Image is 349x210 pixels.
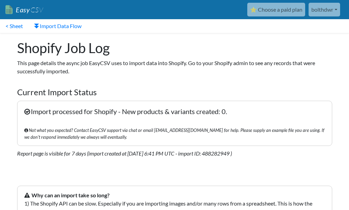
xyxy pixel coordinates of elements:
p: Report page is visible for 7 days (import created at [DATE] 6:41 PM UTC - import ID: 488282949 ) [17,149,332,158]
span: CSV [30,5,43,14]
span: Not what you expected? Contact EasyCSV support via chat or email [EMAIL_ADDRESS][DOMAIN_NAME] for... [24,127,325,140]
a: Import Data Flow [28,19,87,33]
a: EasyCSV [5,3,43,17]
p: Import processed for Shopify - New products & variants created: 0. [17,101,332,146]
strong: Why can an import take so long? [32,192,110,198]
p: This page details the async job EasyCSV uses to import data into Shopify. Go to your Shopify admi... [17,59,332,75]
a: ⭐ Choose a paid plan [247,3,305,16]
h1: Shopify Job Log [17,40,332,56]
a: bolthdwr [309,3,340,16]
h4: Current Import Status [17,87,332,97]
